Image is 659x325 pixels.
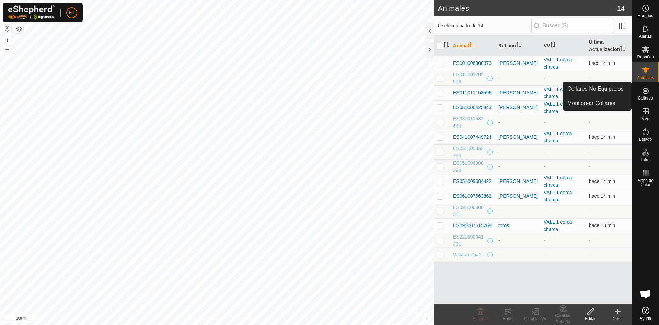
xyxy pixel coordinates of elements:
[544,149,545,154] app-display-virtual-paddock-transition: -
[498,134,538,141] div: [PERSON_NAME]
[3,36,11,44] button: +
[544,57,572,70] a: VALL 1 cerca charca
[15,25,23,33] button: Capas del Mapa
[620,47,625,52] p-sorticon: Activar para ordenar
[544,86,572,99] a: VALL 1 cerca charca
[567,85,624,93] span: Collares No Equipados
[586,36,632,56] th: Última Actualización
[453,134,492,141] span: ES041007449724
[640,316,651,321] span: Ayuda
[453,204,486,218] span: ES091006300361
[638,14,653,18] span: Horarios
[498,163,538,170] div: -
[544,101,572,114] a: VALL 1 cerca charca
[453,71,486,85] span: ES011009209998
[589,208,591,213] span: -
[498,119,538,126] div: -
[498,148,538,155] div: -
[229,316,252,322] a: Contáctenos
[635,284,656,304] a: Chat abierto
[498,222,538,229] div: toros
[453,89,492,96] span: ES011011153596
[443,43,449,48] p-sorticon: Activar para ordenar
[544,190,572,202] a: VALL 1 cerca charca
[498,89,538,96] div: [PERSON_NAME]
[589,119,591,125] span: -
[549,313,577,325] div: Cambiar Rebaño
[544,131,572,143] a: VALL 1 cerca charca
[522,316,549,322] div: Cambiar VV
[589,178,615,184] span: 3 sept 2025, 12:36
[498,193,538,200] div: [PERSON_NAME]
[498,74,538,82] div: -
[453,60,492,67] span: ES001006300373
[473,316,488,321] span: Eliminar
[589,237,591,243] span: -
[589,164,591,169] span: -
[577,316,604,322] div: Editar
[544,208,545,213] app-display-virtual-paddock-transition: -
[589,252,591,257] span: -
[637,55,654,59] span: Rebaños
[550,43,556,48] p-sorticon: Activar para ordenar
[632,304,659,323] a: Ayuda
[469,43,475,48] p-sorticon: Activar para ordenar
[498,237,538,244] div: -
[639,137,652,141] span: Estado
[544,252,545,257] app-display-virtual-paddock-transition: -
[544,119,545,125] app-display-virtual-paddock-transition: -
[3,25,11,33] button: Restablecer Mapa
[544,164,545,169] app-display-virtual-paddock-transition: -
[634,178,657,187] span: Mapa de Calor
[498,60,538,67] div: [PERSON_NAME]
[453,115,486,130] span: ES031011582644
[438,22,531,30] span: 0 seleccionado de 14
[531,19,614,33] input: Buscar (S)
[496,36,541,56] th: Rebaño
[8,5,55,20] img: Logo Gallagher
[639,34,652,38] span: Alertas
[498,207,538,214] div: -
[617,3,625,13] span: 14
[450,36,496,56] th: Animal
[438,4,617,12] h2: Animales
[453,193,492,200] span: ES061007663862
[641,158,649,162] span: Infra
[498,178,538,185] div: [PERSON_NAME]
[498,251,538,258] div: -
[453,251,481,258] span: Vacaprueba1
[544,75,545,81] app-display-virtual-paddock-transition: -
[589,223,615,228] span: 3 sept 2025, 12:36
[453,178,492,185] span: ES051009684422
[567,99,615,107] span: Monitorear Collares
[589,134,615,140] span: 3 sept 2025, 12:36
[589,60,615,66] span: 3 sept 2025, 12:36
[641,117,649,121] span: VVs
[453,233,486,248] span: ES221000041481
[69,9,74,16] span: F1
[453,160,486,174] span: ES051006300390
[544,175,572,188] a: VALL 1 cerca charca
[3,45,11,53] button: –
[182,316,221,322] a: Política de Privacidad
[498,104,538,111] div: [PERSON_NAME]
[453,145,486,159] span: ES051005353724
[426,315,428,321] span: i
[453,222,492,229] span: ES091007615269
[563,82,631,96] a: Collares No Equipados
[453,104,492,111] span: ES031006425443
[604,316,632,322] div: Crear
[544,237,545,243] app-display-virtual-paddock-transition: -
[516,43,521,48] p-sorticon: Activar para ordenar
[589,149,591,154] span: -
[637,76,654,80] span: Animales
[494,316,522,322] div: Rutas
[589,193,615,199] span: 3 sept 2025, 12:36
[544,219,572,232] a: VALL 1 cerca charca
[541,36,586,56] th: VV
[423,314,431,322] button: i
[589,75,591,81] span: -
[563,96,631,110] a: Monitorear Collares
